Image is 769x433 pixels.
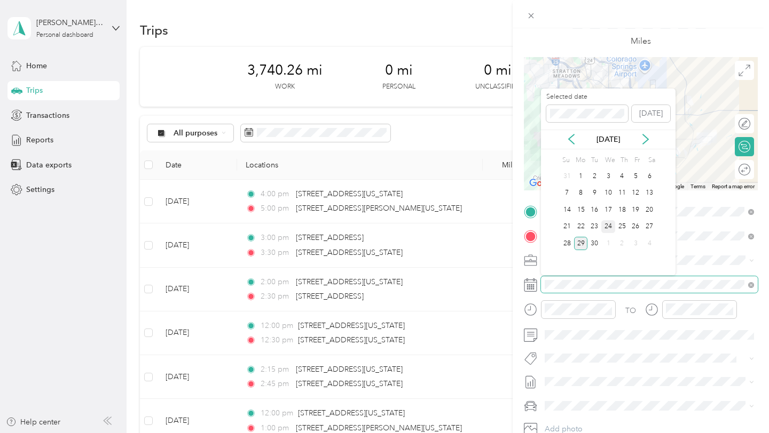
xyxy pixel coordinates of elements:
div: Th [619,153,629,168]
a: Open this area in Google Maps (opens a new window) [527,177,562,190]
div: 3 [601,170,615,183]
button: [DATE] [632,105,670,122]
div: 30 [587,237,601,250]
div: 5 [629,170,643,183]
div: We [603,153,615,168]
div: 4 [642,237,656,250]
div: 28 [560,237,574,250]
div: Sa [646,153,656,168]
div: 3 [629,237,643,250]
div: 23 [587,220,601,234]
div: 11 [615,187,629,200]
div: 1 [574,170,588,183]
div: 2 [615,237,629,250]
div: 7 [560,187,574,200]
div: 24 [601,220,615,234]
div: 12 [629,187,643,200]
p: [DATE] [586,134,631,145]
p: Miles [631,35,651,48]
div: Mo [574,153,586,168]
div: 31 [560,170,574,183]
div: 26 [629,220,643,234]
div: 9 [587,187,601,200]
div: 6 [642,170,656,183]
div: 2 [587,170,601,183]
div: 10 [601,187,615,200]
div: Su [560,153,570,168]
div: 8 [574,187,588,200]
div: 29 [574,237,588,250]
iframe: Everlance-gr Chat Button Frame [709,373,769,433]
div: 13 [642,187,656,200]
div: 27 [642,220,656,234]
label: Selected date [546,92,629,102]
div: 18 [615,203,629,217]
a: Report a map error [712,183,755,189]
div: 25 [615,220,629,234]
img: Google [527,177,562,190]
div: Tu [589,153,599,168]
div: 16 [587,203,601,217]
div: 22 [574,220,588,234]
div: 20 [642,203,656,217]
div: 4 [615,170,629,183]
a: Terms (opens in new tab) [690,183,705,189]
div: 21 [560,220,574,234]
div: 15 [574,203,588,217]
div: 19 [629,203,643,217]
div: 1 [601,237,615,250]
div: 17 [601,203,615,217]
div: 14 [560,203,574,217]
div: Fr [632,153,642,168]
div: TO [625,305,636,316]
